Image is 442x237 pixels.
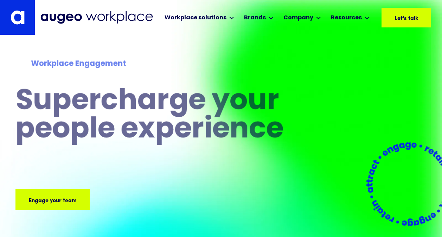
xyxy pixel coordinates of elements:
div: Company [283,14,313,22]
h1: Supercharge your people experience [15,88,319,145]
a: Let's talk [382,8,431,27]
img: Augeo Workplace business unit full logo in mignight blue. [40,11,153,24]
div: Brands [244,14,266,22]
div: Workplace Engagement [31,58,303,70]
div: Resources [331,14,362,22]
div: Workplace solutions [165,14,226,22]
img: Augeo's "a" monogram decorative logo in white. [11,10,25,25]
a: Engage your team [15,189,90,210]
